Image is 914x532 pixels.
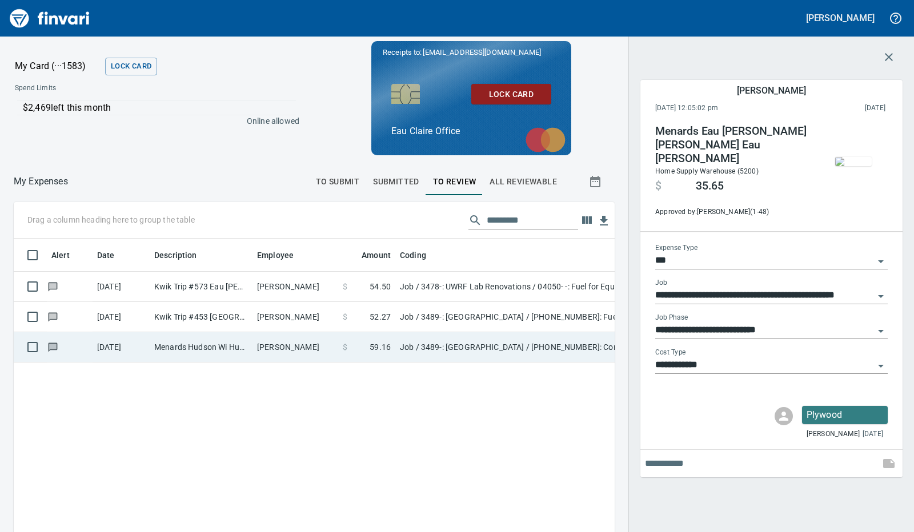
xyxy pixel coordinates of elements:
[15,83,177,94] span: Spend Limits
[343,311,347,323] span: $
[655,103,792,114] span: [DATE] 12:05:02 pm
[737,84,805,96] h5: [PERSON_NAME]
[422,47,542,58] span: [EMAIL_ADDRESS][DOMAIN_NAME]
[578,212,595,229] button: Choose columns to display
[51,248,85,262] span: Alert
[696,179,724,193] span: 35.65
[154,248,212,262] span: Description
[257,248,294,262] span: Employee
[863,429,883,440] span: [DATE]
[655,207,811,218] span: Approved by: [PERSON_NAME] ( 1-48 )
[47,313,59,320] span: Has messages
[803,9,877,27] button: [PERSON_NAME]
[347,248,391,262] span: Amount
[6,115,299,127] p: Online allowed
[655,179,662,193] span: $
[370,311,391,323] span: 52.27
[873,288,889,304] button: Open
[252,272,338,302] td: [PERSON_NAME]
[362,248,391,262] span: Amount
[316,175,360,189] span: To Submit
[370,341,391,353] span: 59.16
[655,245,697,252] label: Expense Type
[154,248,197,262] span: Description
[873,253,889,269] button: Open
[150,332,252,362] td: Menards Hudson Wi Hudson [GEOGRAPHIC_DATA]
[595,212,612,229] button: Download table
[655,124,811,166] h4: Menards Eau [PERSON_NAME] [PERSON_NAME] Eau [PERSON_NAME]
[93,272,150,302] td: [DATE]
[15,59,101,73] p: My Card (···1583)
[93,302,150,332] td: [DATE]
[655,349,686,356] label: Cost Type
[97,248,130,262] span: Date
[395,332,681,362] td: Job / 3489-: [GEOGRAPHIC_DATA] / [PHONE_NUMBER]: Consumable CM/GC / 8: Indirects
[807,408,883,422] p: Plywood
[480,87,542,102] span: Lock Card
[873,323,889,339] button: Open
[383,47,560,58] p: Receipts to:
[370,281,391,292] span: 54.50
[150,272,252,302] td: Kwik Trip #573 Eau [PERSON_NAME]
[343,341,347,353] span: $
[395,272,681,302] td: Job / 3478-: UWRF Lab Renovations / 04050- -: Fuel for Equipment, Masonry / 8: Indirects
[873,358,889,374] button: Open
[520,122,571,158] img: mastercard.svg
[578,168,615,195] button: Show transactions within a particular date range
[47,283,59,290] span: Has messages
[395,302,681,332] td: Job / 3489-: [GEOGRAPHIC_DATA] / [PHONE_NUMBER]: Fuel for General Conditions/CM Equipment / 8: In...
[14,175,68,188] nav: breadcrumb
[343,281,347,292] span: $
[655,167,759,175] span: Home Supply Warehouse (5200)
[373,175,419,189] span: Submitted
[875,450,903,477] span: This records your note into the expense. If you would like to send a message to an employee inste...
[400,248,426,262] span: Coding
[471,84,551,105] button: Lock Card
[27,214,195,225] p: Drag a column heading here to group the table
[257,248,308,262] span: Employee
[875,43,903,71] button: Close transaction
[7,5,93,32] img: Finvari
[105,58,157,75] button: Lock Card
[433,175,476,189] span: To Review
[806,12,875,24] h5: [PERSON_NAME]
[14,175,68,188] p: My Expenses
[490,175,557,189] span: All Reviewable
[150,302,252,332] td: Kwik Trip #453 [GEOGRAPHIC_DATA] [GEOGRAPHIC_DATA]
[47,343,59,350] span: Has messages
[93,332,150,362] td: [DATE]
[835,157,872,166] img: receipts%2Fmarketjohnson%2F2025-10-10%2F4SYRwvsspRf0Sng1WwsZ1L2xWyL2__bwFNy4y3acGVo4vt5zRl_thumb.jpg
[97,248,115,262] span: Date
[807,429,860,440] span: [PERSON_NAME]
[655,315,688,321] label: Job Phase
[655,280,667,287] label: Job
[111,60,151,73] span: Lock Card
[400,248,441,262] span: Coding
[51,248,70,262] span: Alert
[391,124,551,138] p: Eau Claire Office
[23,101,296,115] p: $2,469 left this month
[252,302,338,332] td: [PERSON_NAME]
[792,103,885,114] span: This charge was settled by the merchant and appears on the 2025/10/11 statement.
[252,332,338,362] td: [PERSON_NAME]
